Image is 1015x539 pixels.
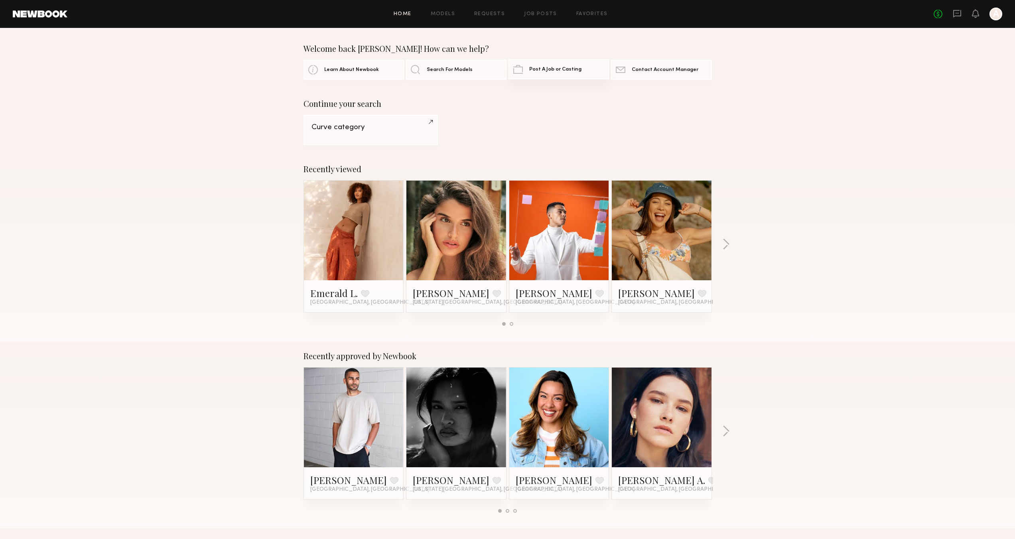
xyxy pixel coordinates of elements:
span: [US_STATE][GEOGRAPHIC_DATA], [GEOGRAPHIC_DATA] [413,299,562,306]
a: Contact Account Manager [611,60,711,80]
a: Home [394,12,412,17]
span: Contact Account Manager [632,67,698,73]
span: [GEOGRAPHIC_DATA], [GEOGRAPHIC_DATA] [310,299,429,306]
span: Learn About Newbook [324,67,379,73]
a: [PERSON_NAME] A. [618,474,705,486]
span: [US_STATE][GEOGRAPHIC_DATA], [GEOGRAPHIC_DATA] [413,486,562,493]
span: Post A Job or Casting [529,67,581,72]
a: [PERSON_NAME] [618,287,695,299]
a: Job Posts [524,12,557,17]
span: [GEOGRAPHIC_DATA], [GEOGRAPHIC_DATA] [516,486,635,493]
a: Curve category [304,115,438,145]
a: Learn About Newbook [304,60,404,80]
a: [PERSON_NAME] [516,287,592,299]
a: Post A Job or Casting [508,59,609,79]
a: Models [431,12,455,17]
div: Curve category [311,124,430,131]
a: Requests [474,12,505,17]
div: Recently approved by Newbook [304,351,712,361]
a: Favorites [576,12,608,17]
a: A [989,8,1002,20]
a: Emerald L. [310,287,358,299]
div: Continue your search [304,99,712,108]
a: [PERSON_NAME] [310,474,387,486]
div: Welcome back [PERSON_NAME]! How can we help? [304,44,712,53]
a: [PERSON_NAME] [516,474,592,486]
a: [PERSON_NAME] [413,287,489,299]
span: Search For Models [427,67,473,73]
span: [GEOGRAPHIC_DATA], [GEOGRAPHIC_DATA] [618,486,737,493]
a: Search For Models [406,60,507,80]
div: Recently viewed [304,164,712,174]
span: [GEOGRAPHIC_DATA], [GEOGRAPHIC_DATA] [618,299,737,306]
span: [GEOGRAPHIC_DATA], [GEOGRAPHIC_DATA] [310,486,429,493]
span: [GEOGRAPHIC_DATA], [GEOGRAPHIC_DATA] [516,299,635,306]
a: [PERSON_NAME] [413,474,489,486]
